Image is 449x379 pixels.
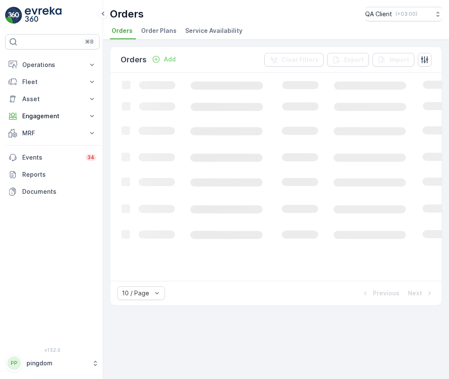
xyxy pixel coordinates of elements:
button: MRF [5,125,100,142]
p: ⌘B [85,38,94,45]
p: Previous [373,289,399,297]
button: Import [372,53,414,67]
span: Orders [112,26,133,35]
button: Operations [5,56,100,73]
span: Order Plans [141,26,177,35]
p: MRF [22,129,83,137]
p: Orders [121,54,147,66]
p: Import [390,55,409,64]
p: Add [164,55,176,64]
span: Service Availability [185,26,242,35]
p: Export [344,55,364,64]
button: Add [148,54,179,64]
p: ( +03:00 ) [396,11,417,17]
a: Reports [5,166,100,183]
button: Previous [360,288,400,298]
img: logo_light-DOdMpM7g.png [25,7,62,24]
button: QA Client(+03:00) [365,7,442,21]
p: Reports [22,170,96,179]
p: pingdom [27,359,88,367]
a: Events34 [5,149,100,166]
a: Documents [5,183,100,200]
p: Fleet [22,78,83,86]
div: PP [7,356,21,370]
p: Events [22,153,80,162]
button: Fleet [5,73,100,90]
span: v 1.52.0 [5,347,100,353]
button: Export [327,53,369,67]
button: PPpingdom [5,354,100,372]
p: Operations [22,61,83,69]
p: QA Client [365,10,392,18]
p: 34 [87,154,95,161]
p: Next [408,289,422,297]
button: Clear Filters [264,53,324,67]
button: Asset [5,90,100,108]
img: logo [5,7,22,24]
button: Engagement [5,108,100,125]
p: Asset [22,95,83,103]
p: Documents [22,187,96,196]
p: Engagement [22,112,83,120]
p: Orders [110,7,144,21]
p: Clear Filters [281,55,319,64]
button: Next [407,288,435,298]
